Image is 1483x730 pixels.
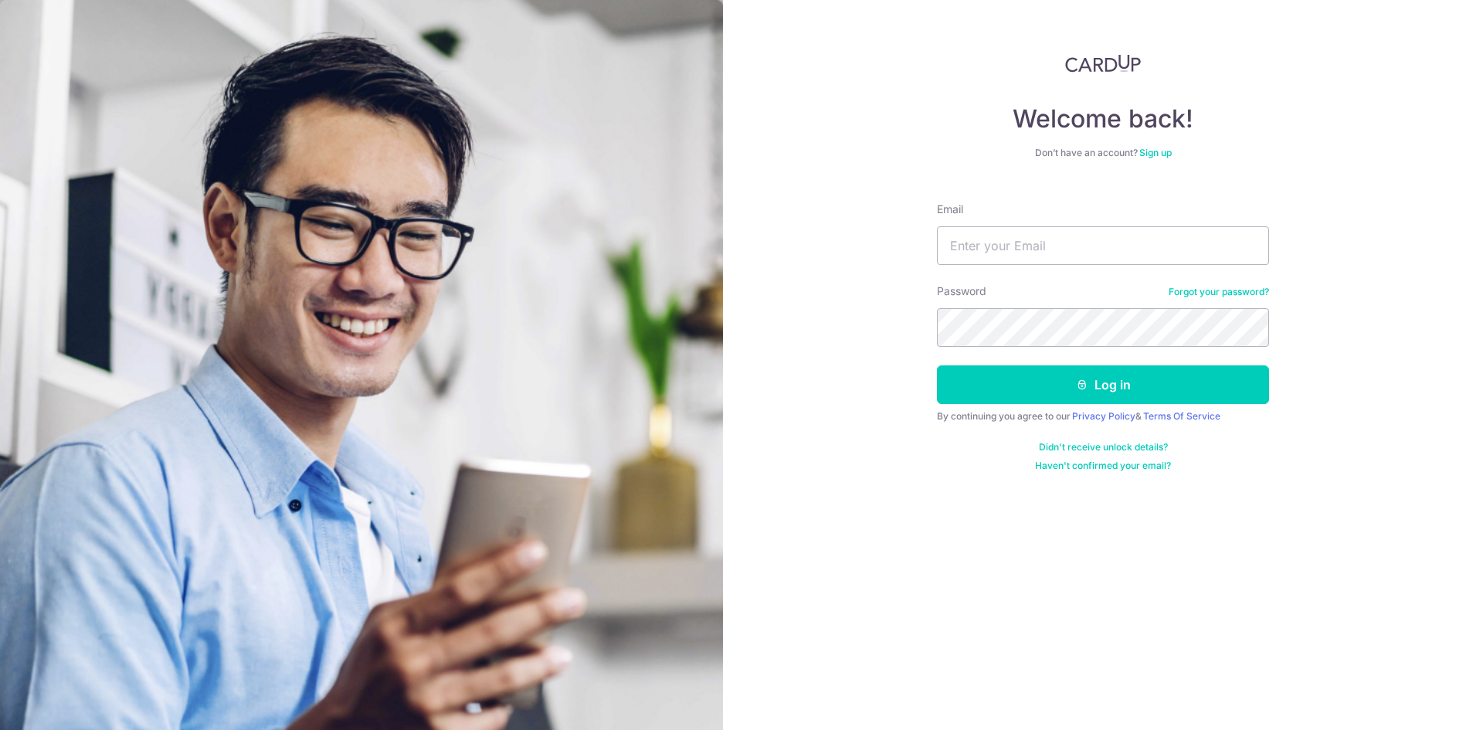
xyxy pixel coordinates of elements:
[1072,410,1135,422] a: Privacy Policy
[1169,286,1269,298] a: Forgot your password?
[937,104,1269,134] h4: Welcome back!
[937,147,1269,159] div: Don’t have an account?
[937,202,963,217] label: Email
[937,226,1269,265] input: Enter your Email
[937,365,1269,404] button: Log in
[1035,460,1171,472] a: Haven't confirmed your email?
[1039,441,1168,453] a: Didn't receive unlock details?
[1143,410,1220,422] a: Terms Of Service
[1139,147,1172,158] a: Sign up
[1065,54,1141,73] img: CardUp Logo
[937,410,1269,423] div: By continuing you agree to our &
[937,284,986,299] label: Password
